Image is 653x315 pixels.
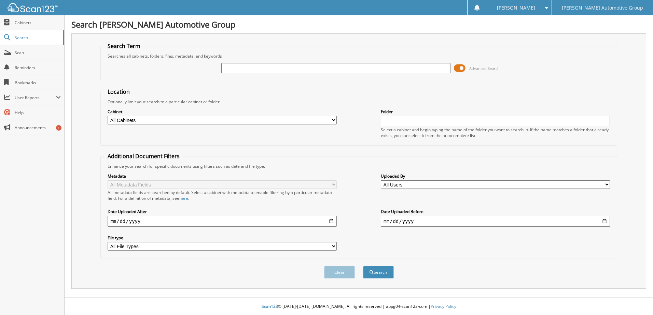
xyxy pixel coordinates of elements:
[15,50,61,56] span: Scan
[104,42,144,50] legend: Search Term
[497,6,535,10] span: [PERSON_NAME]
[381,216,610,227] input: end
[108,235,337,241] label: File type
[431,303,456,309] a: Privacy Policy
[108,209,337,214] label: Date Uploaded After
[104,99,613,105] div: Optionally limit your search to a particular cabinet or folder
[381,209,610,214] label: Date Uploaded Before
[363,266,394,279] button: Search
[15,65,61,71] span: Reminders
[179,195,188,201] a: here
[104,152,183,160] legend: Additional Document Filters
[56,125,61,131] div: 1
[15,80,61,86] span: Bookmarks
[15,95,56,101] span: User Reports
[381,173,610,179] label: Uploaded By
[381,127,610,138] div: Select a cabinet and begin typing the name of the folder you want to search in. If the name match...
[15,35,60,41] span: Search
[71,19,646,30] h1: Search [PERSON_NAME] Automotive Group
[469,66,500,71] span: Advanced Search
[108,190,337,201] div: All metadata fields are searched by default. Select a cabinet with metadata to enable filtering b...
[108,216,337,227] input: start
[104,53,613,59] div: Searches all cabinets, folders, files, metadata, and keywords
[562,6,643,10] span: [PERSON_NAME] Automotive Group
[104,88,133,95] legend: Location
[104,163,613,169] div: Enhance your search for specific documents using filters such as date and file type.
[108,173,337,179] label: Metadata
[324,266,355,279] button: Clear
[15,110,61,116] span: Help
[7,3,58,12] img: scan123-logo-white.svg
[65,298,653,315] div: © [DATE]-[DATE] [DOMAIN_NAME]. All rights reserved | appg04-scan123-com |
[15,20,61,26] span: Cabinets
[108,109,337,115] label: Cabinet
[15,125,61,131] span: Announcements
[262,303,278,309] span: Scan123
[381,109,610,115] label: Folder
